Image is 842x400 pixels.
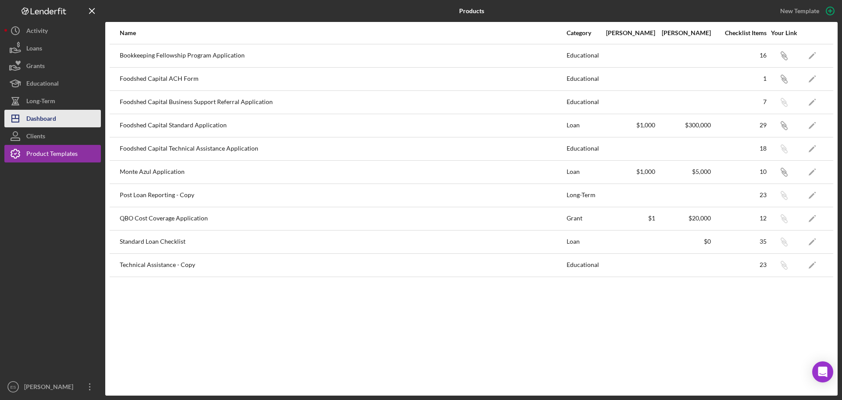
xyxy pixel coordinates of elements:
div: 18 [712,145,767,152]
div: 10 [712,168,767,175]
div: Foodshed Capital Technical Assistance Application [120,138,566,160]
b: Products [459,7,484,14]
div: Educational [26,75,59,94]
div: Grant [567,208,599,230]
button: Loans [4,40,101,57]
div: $5,000 [656,168,711,175]
button: New Template [775,4,838,18]
div: QBO Cost Coverage Application [120,208,566,230]
div: Technical Assistance - Copy [120,254,566,276]
div: Foodshed Capital Standard Application [120,115,566,137]
div: 23 [712,191,767,198]
button: Grants [4,57,101,75]
div: Standard Loan Checklist [120,231,566,253]
div: Foodshed Capital Business Support Referral Application [120,91,566,113]
button: Clients [4,127,101,145]
div: Educational [567,254,599,276]
div: $20,000 [656,215,711,222]
div: 1 [712,75,767,82]
div: Foodshed Capital ACH Form [120,68,566,90]
div: Category [567,29,599,36]
div: Educational [567,45,599,67]
div: Loans [26,40,42,59]
div: New Template [780,4,819,18]
div: Loan [567,231,599,253]
div: 35 [712,238,767,245]
div: 7 [712,98,767,105]
div: [PERSON_NAME] [22,378,79,398]
div: Educational [567,91,599,113]
div: Educational [567,138,599,160]
button: ES[PERSON_NAME] [4,378,101,396]
button: Product Templates [4,145,101,162]
div: Grants [26,57,45,77]
div: $300,000 [656,122,711,129]
div: Long-Term [567,184,599,206]
div: Open Intercom Messenger [812,361,833,382]
div: $1,000 [600,168,655,175]
div: Name [120,29,566,36]
div: $1,000 [600,122,655,129]
div: $1 [600,215,655,222]
div: Loan [567,161,599,183]
div: Checklist Items [712,29,767,36]
div: Loan [567,115,599,137]
div: 29 [712,122,767,129]
div: Clients [26,127,45,147]
div: Monte Azul Application [120,161,566,183]
div: 23 [712,261,767,268]
div: [PERSON_NAME] [600,29,655,36]
div: 12 [712,215,767,222]
div: [PERSON_NAME] [656,29,711,36]
div: Educational [567,68,599,90]
div: Post Loan Reporting - Copy [120,184,566,206]
button: Educational [4,75,101,92]
div: Your Link [767,29,800,36]
button: Long-Term [4,92,101,110]
text: ES [11,385,16,389]
div: $0 [656,238,711,245]
div: Dashboard [26,110,56,130]
button: Activity [4,22,101,40]
div: Product Templates [26,145,78,165]
div: Bookkeeping Fellowship Program Application [120,45,566,67]
div: Activity [26,22,48,42]
button: Dashboard [4,110,101,127]
div: Long-Term [26,92,55,112]
div: 16 [712,52,767,59]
